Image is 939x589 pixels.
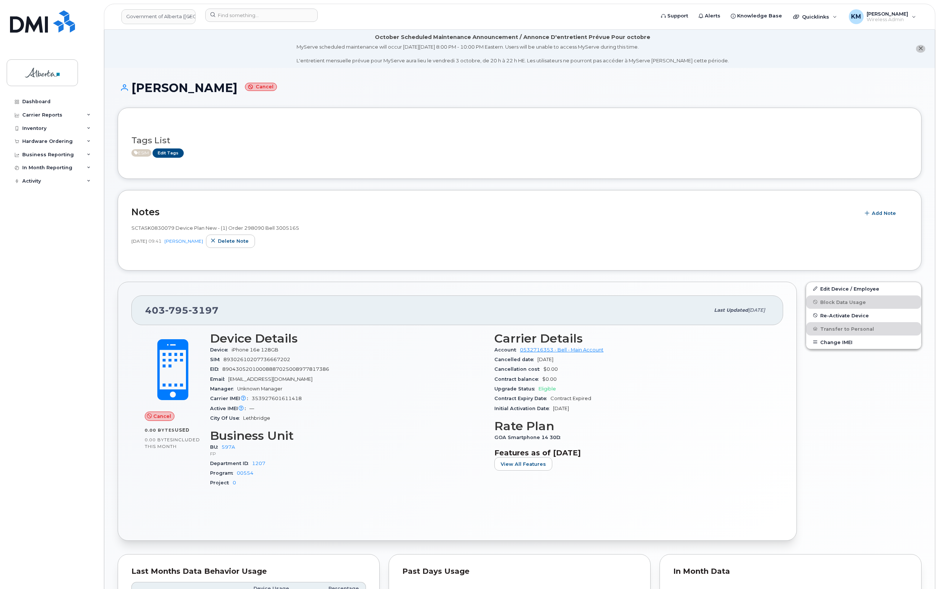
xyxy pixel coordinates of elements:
div: October Scheduled Maintenance Announcement / Annonce D'entretient Prévue Pour octobre [375,33,650,41]
span: 403 [145,305,219,316]
span: SCTASK0830079 Device Plan New - (1) Order 298090 Bell 3005165 [131,225,299,231]
span: used [175,427,190,433]
h3: Carrier Details [494,332,770,345]
span: Contract Expired [550,396,591,401]
span: Initial Activation Date [494,406,553,411]
span: 0.00 Bytes [145,437,173,442]
button: Delete note [206,235,255,248]
button: Change IMEI [806,336,921,349]
span: [DATE] [553,406,569,411]
h3: Device Details [210,332,485,345]
div: Last Months Data Behavior Usage [131,568,366,575]
span: 353927601611418 [252,396,302,401]
span: Manager [210,386,237,392]
span: [DATE] [748,307,765,313]
span: City Of Use [210,415,243,421]
div: In Month Data [673,568,908,575]
a: 1207 [252,461,265,466]
p: FP [210,451,485,457]
span: View All Features [501,461,546,468]
span: $0.00 [543,366,558,372]
span: BU [210,444,222,450]
h1: [PERSON_NAME] [118,81,922,94]
span: Cancel [153,413,171,420]
button: close notification [916,45,925,53]
span: Eligible [539,386,556,392]
a: 597A [222,444,235,450]
span: 89043052010008887025008977817386 [222,366,329,372]
button: View All Features [494,457,552,471]
span: Active [131,149,151,157]
a: 0 [233,480,236,485]
a: 00554 [237,470,253,476]
span: 3197 [189,305,219,316]
span: Carrier IMEI [210,396,252,401]
h2: Notes [131,206,856,217]
small: Cancel [245,83,277,91]
span: SIM [210,357,223,362]
span: Contract Expiry Date [494,396,550,401]
button: Re-Activate Device [806,309,921,322]
span: 09:41 [148,238,161,244]
div: Past Days Usage [402,568,637,575]
span: Device [210,347,232,353]
span: — [249,406,254,411]
span: $0.00 [542,376,557,382]
button: Transfer to Personal [806,322,921,336]
span: [EMAIL_ADDRESS][DOMAIN_NAME] [228,376,313,382]
span: Cancelled date [494,357,537,362]
span: EID [210,366,222,372]
h3: Features as of [DATE] [494,448,770,457]
h3: Rate Plan [494,419,770,433]
h3: Tags List [131,136,908,145]
span: iPhone 16e 128GB [232,347,278,353]
span: Lethbridge [243,415,270,421]
span: Department ID [210,461,252,466]
span: Project [210,480,233,485]
span: 0.00 Bytes [145,428,175,433]
span: 795 [165,305,189,316]
a: [PERSON_NAME] [164,238,203,244]
span: Program [210,470,237,476]
span: Unknown Manager [237,386,282,392]
span: Email [210,376,228,382]
span: Active IMEI [210,406,249,411]
span: Delete note [218,238,249,245]
span: Cancellation cost [494,366,543,372]
span: included this month [145,437,200,449]
a: 0532716353 - Bell - Main Account [520,347,603,353]
a: Edit Tags [153,148,184,158]
span: 89302610207736667202 [223,357,290,362]
div: MyServe scheduled maintenance will occur [DATE][DATE] 8:00 PM - 10:00 PM Eastern. Users will be u... [297,43,729,64]
span: Upgrade Status [494,386,539,392]
span: Account [494,347,520,353]
span: [DATE] [537,357,553,362]
button: Block Data Usage [806,295,921,309]
span: Contract balance [494,376,542,382]
span: Last updated [714,307,748,313]
span: Add Note [872,210,896,217]
a: Edit Device / Employee [806,282,921,295]
span: Re-Activate Device [820,313,869,318]
button: Add Note [860,207,902,220]
span: GOA Smartphone 14 30D [494,435,564,440]
h3: Business Unit [210,429,485,442]
span: [DATE] [131,238,147,244]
